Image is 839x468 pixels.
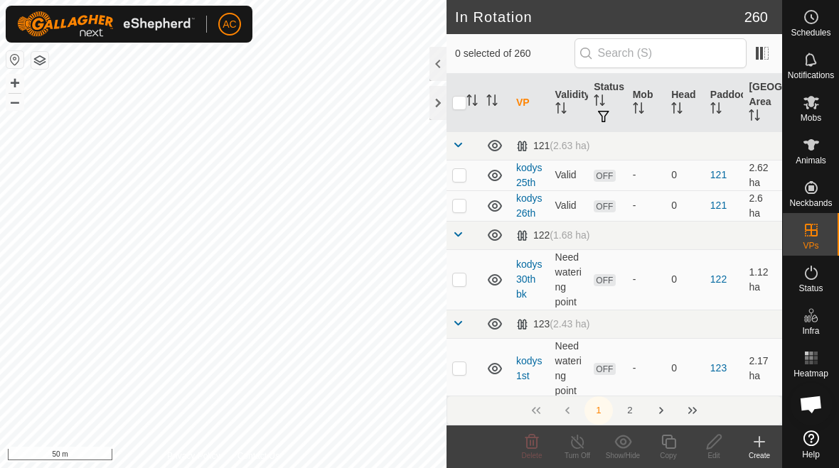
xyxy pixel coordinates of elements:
span: Infra [802,327,819,335]
td: Valid [550,160,589,190]
td: Need watering point [550,249,589,310]
p-sorticon: Activate to sort [633,104,644,116]
span: (2.63 ha) [550,140,589,151]
a: Help [783,425,839,464]
a: kodys 25th [516,162,543,188]
a: 121 [710,169,727,180]
p-sorticon: Activate to sort [671,104,683,116]
th: Paddock [705,74,744,132]
span: (2.43 ha) [550,318,589,330]
span: Notifications [788,71,834,80]
td: 0 [666,249,705,310]
div: 123 [516,318,589,330]
a: kodys 30th bk [516,259,543,300]
td: 2.62 ha [743,160,782,190]
span: 0 selected of 260 [455,46,575,61]
a: 122 [710,273,727,285]
input: Search (S) [575,38,747,68]
span: OFF [594,363,615,375]
div: - [633,198,661,213]
a: 121 [710,200,727,211]
span: Status [798,284,823,293]
th: Validity [550,74,589,132]
a: 123 [710,362,727,374]
span: 260 [744,6,768,28]
span: OFF [594,170,615,182]
span: OFF [594,200,615,212]
button: 2 [616,396,644,425]
button: – [6,93,23,110]
p-sorticon: Activate to sort [466,97,478,108]
div: Copy [646,450,691,461]
div: 121 [516,140,589,152]
p-sorticon: Activate to sort [555,104,567,116]
div: - [633,272,661,287]
span: VPs [803,241,818,250]
span: AC [223,17,236,32]
h2: In Rotation [455,9,744,26]
span: Heatmap [793,369,828,378]
th: Head [666,74,705,132]
span: Delete [522,452,543,459]
img: Gallagher Logo [17,11,195,37]
th: [GEOGRAPHIC_DATA] Area [743,74,782,132]
td: Valid [550,190,589,221]
button: Last Page [678,396,707,425]
span: OFF [594,274,615,286]
div: Edit [691,450,737,461]
div: Turn Off [555,450,600,461]
th: Mob [627,74,666,132]
td: 0 [666,160,705,190]
button: Reset Map [6,51,23,68]
td: 0 [666,338,705,398]
div: Show/Hide [600,450,646,461]
span: Help [802,450,820,459]
th: VP [511,74,550,132]
td: Need watering point [550,338,589,398]
span: Schedules [791,28,830,37]
button: + [6,75,23,92]
span: Neckbands [789,199,832,207]
span: Animals [796,156,826,165]
p-sorticon: Activate to sort [710,104,722,116]
p-sorticon: Activate to sort [594,97,605,108]
div: - [633,361,661,376]
button: Map Layers [31,52,48,69]
div: Create [737,450,782,461]
div: Open chat [790,383,833,425]
span: Mobs [801,114,821,122]
th: Status [588,74,627,132]
td: 0 [666,190,705,221]
a: Contact Us [237,450,279,462]
span: (1.68 ha) [550,229,589,241]
div: 122 [516,229,589,241]
p-sorticon: Activate to sort [486,97,498,108]
p-sorticon: Activate to sort [749,111,760,123]
td: 2.6 ha [743,190,782,221]
a: kodys 1st [516,355,543,381]
td: 2.17 ha [743,338,782,398]
button: Next Page [647,396,675,425]
a: Privacy Policy [167,450,220,462]
a: kodys 26th [516,192,543,219]
td: 1.12 ha [743,249,782,310]
button: 1 [584,396,613,425]
div: - [633,168,661,183]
